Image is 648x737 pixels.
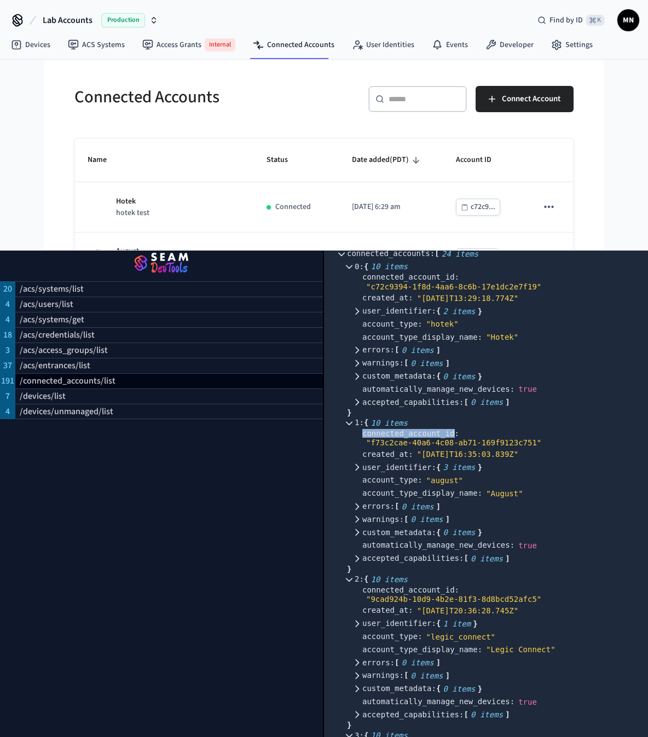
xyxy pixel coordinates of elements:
div: ] [445,672,450,680]
div: 0 items [402,346,434,354]
div: 0 items [471,555,503,562]
div: ] [436,503,441,510]
p: 3 [5,344,10,357]
span: 0 [355,262,364,271]
span: account_type_display_name [362,489,482,497]
span: : [359,262,363,271]
div: 10 items [371,419,408,427]
span: ⌘ K [586,15,604,26]
button: MN [617,9,639,31]
p: /acs/credentials/list [20,328,95,341]
span: user_identifier [362,306,436,315]
div: 0 items [471,711,503,718]
span: : [418,632,422,641]
span: Status [267,152,302,169]
span: : [459,398,464,407]
span: account_type_display_name [362,333,482,341]
span: : [418,320,422,328]
p: August [116,246,229,257]
span: errors [362,345,395,354]
span: : [390,345,395,354]
span: { [436,528,441,537]
div: } [347,565,640,573]
p: 191 [1,374,14,387]
span: true [518,385,537,393]
span: [ [395,502,399,510]
span: [ [404,515,408,524]
span: true [518,698,537,706]
span: account_type_display_name [362,646,482,654]
span: : [359,574,363,583]
img: Seam Logo DevTools [13,248,310,279]
h5: Connected Accounts [74,86,317,108]
span: warnings [362,358,404,367]
span: created_at [362,606,413,614]
p: hotek test [116,207,149,219]
div: ] [436,346,441,354]
span: 2 [355,574,364,583]
span: automatically_manage_new_devices [362,698,514,706]
span: [ [435,249,439,258]
p: /devices/list [20,390,66,403]
span: : [455,429,459,438]
div: 1 item [443,620,471,628]
a: Access GrantsInternal [134,34,244,56]
span: [ [395,658,399,667]
div: 0 items [411,672,443,680]
span: custom_metadata [362,372,436,380]
p: /acs/systems/list [20,282,84,295]
span: : [510,385,514,393]
p: 18 [3,328,12,341]
div: 0 items [402,503,434,510]
span: accepted_capabilities [362,398,464,407]
span: warnings [362,515,404,524]
span: Account ID [456,152,506,169]
table: sticky table [74,138,574,681]
div: 10 items [371,576,408,583]
span: accepted_capabilities [362,554,464,562]
div: " [DATE]T13:29:18.774Z" [417,293,518,303]
span: account_type [362,476,423,484]
div: ] [505,711,510,718]
div: 2 items [443,307,476,315]
span: { [436,372,441,380]
span: [ [464,554,468,562]
span: user_identifier [362,463,436,472]
p: /acs/entrances/list [20,359,90,372]
span: : [478,489,482,497]
div: } [347,409,640,416]
div: ] [505,398,510,406]
span: : [390,502,395,510]
div: 3 items [443,463,476,471]
p: 4 [5,313,10,326]
div: } [478,529,482,536]
span: : [478,645,482,654]
span: : [359,418,363,427]
div: 24 items [442,250,478,258]
span: : [408,450,413,459]
span: : [510,697,514,706]
div: 0 items [411,515,443,523]
div: } [478,373,482,380]
span: errors [362,502,395,510]
span: user_identifier [362,619,436,628]
div: " legic_connect" [426,632,495,642]
a: Connected Accounts [244,35,343,55]
span: : [430,249,435,258]
div: } [478,307,482,315]
p: 4 [5,298,10,311]
div: " Legic Connect" [486,645,555,654]
div: 10 items [371,263,408,270]
a: Developer [477,35,542,55]
p: /devices/unmanaged/list [20,405,113,418]
a: Events [423,35,477,55]
span: Internal [205,38,235,51]
span: : [478,333,482,341]
span: : [399,358,403,367]
span: [ [404,671,408,680]
span: : [431,619,436,628]
span: : [431,372,436,380]
span: account_type [362,632,423,641]
p: 20 [3,282,12,295]
span: Lab Accounts [43,14,92,27]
